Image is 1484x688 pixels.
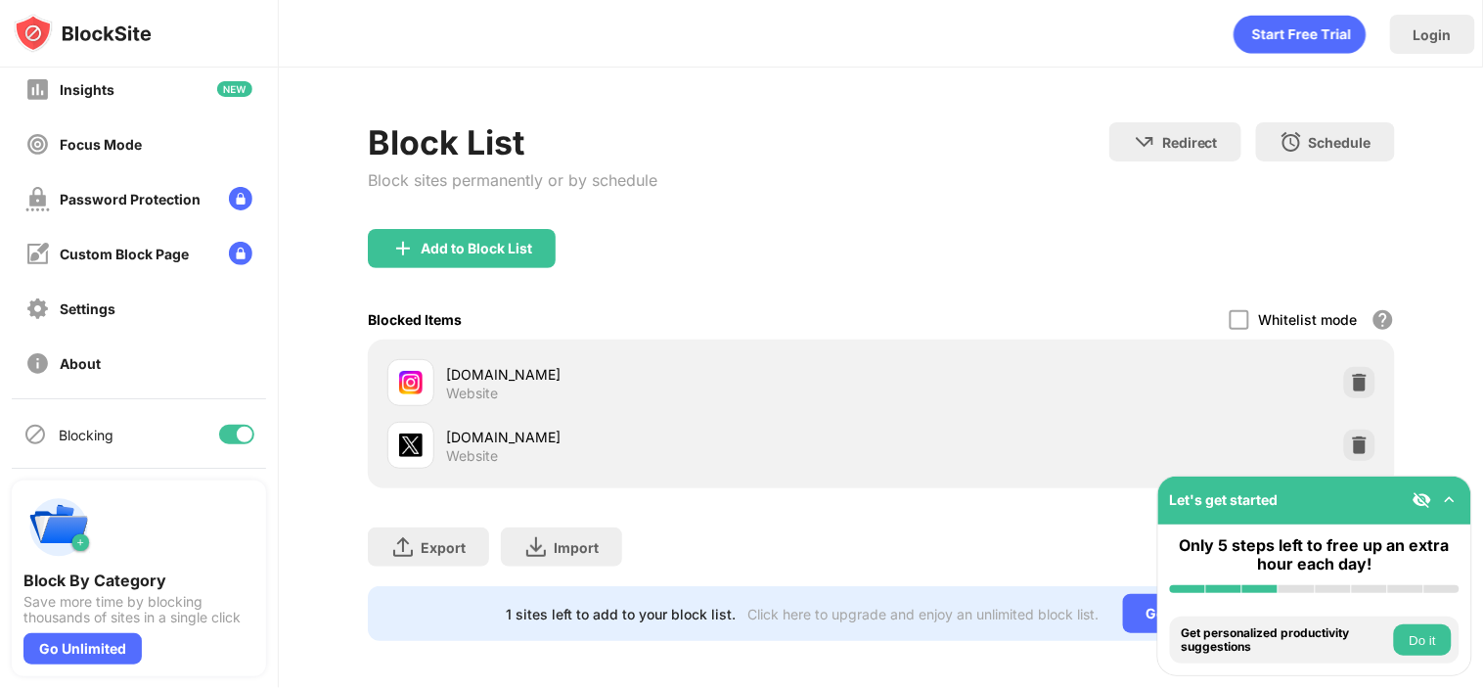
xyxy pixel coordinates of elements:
[25,351,50,376] img: about-off.svg
[446,385,498,402] div: Website
[60,191,201,207] div: Password Protection
[368,122,657,162] div: Block List
[23,633,142,665] div: Go Unlimited
[229,187,252,210] img: lock-menu.svg
[1234,15,1367,54] div: animation
[368,311,462,328] div: Blocked Items
[1309,134,1372,151] div: Schedule
[1413,490,1432,510] img: eye-not-visible.svg
[1123,594,1257,633] div: Go Unlimited
[1394,624,1452,656] button: Do it
[1182,626,1389,655] div: Get personalized productivity suggestions
[25,132,50,157] img: focus-off.svg
[421,241,532,256] div: Add to Block List
[60,355,101,372] div: About
[229,242,252,265] img: lock-menu.svg
[14,14,152,53] img: logo-blocksite.svg
[1170,491,1279,508] div: Let's get started
[507,606,737,622] div: 1 sites left to add to your block list.
[23,594,254,625] div: Save more time by blocking thousands of sites in a single click
[1440,490,1460,510] img: omni-setup-toggle.svg
[1162,134,1218,151] div: Redirect
[554,539,599,556] div: Import
[25,297,50,321] img: settings-off.svg
[217,81,252,97] img: new-icon.svg
[446,447,498,465] div: Website
[446,364,881,385] div: [DOMAIN_NAME]
[1170,536,1460,573] div: Only 5 steps left to free up an extra hour each day!
[23,492,94,563] img: push-categories.svg
[446,427,881,447] div: [DOMAIN_NAME]
[399,434,423,457] img: favicons
[25,242,50,266] img: customize-block-page-off.svg
[399,371,423,394] img: favicons
[60,136,142,153] div: Focus Mode
[60,81,114,98] div: Insights
[25,77,50,102] img: insights-off.svg
[59,427,113,443] div: Blocking
[60,246,189,262] div: Custom Block Page
[748,606,1100,622] div: Click here to upgrade and enjoy an unlimited block list.
[1259,311,1358,328] div: Whitelist mode
[25,187,50,211] img: password-protection-off.svg
[368,170,657,190] div: Block sites permanently or by schedule
[23,423,47,446] img: blocking-icon.svg
[1414,26,1452,43] div: Login
[60,300,115,317] div: Settings
[421,539,466,556] div: Export
[23,571,254,590] div: Block By Category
